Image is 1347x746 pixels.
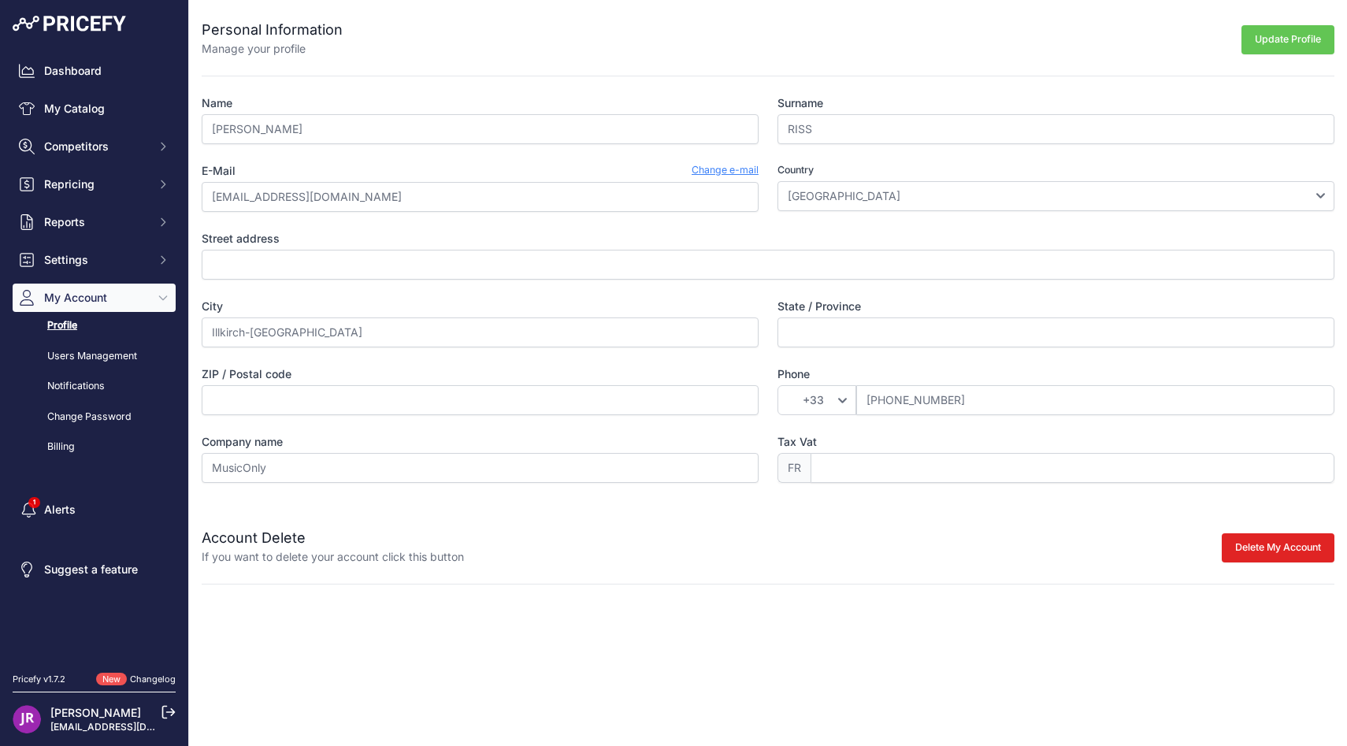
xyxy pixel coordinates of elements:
label: Street address [202,231,1334,247]
button: Delete My Account [1222,533,1334,562]
img: Pricefy Logo [13,16,126,32]
label: Phone [777,366,1334,382]
a: Billing [13,433,176,461]
span: FR [777,453,811,483]
label: Country [777,163,1334,178]
span: New [96,673,127,686]
button: Repricing [13,170,176,199]
h2: Personal Information [202,19,343,41]
a: Notifications [13,373,176,400]
a: Changelog [130,674,176,685]
button: Settings [13,246,176,274]
a: Dashboard [13,57,176,85]
span: Settings [44,252,147,268]
label: State / Province [777,299,1334,314]
a: Alerts [13,495,176,524]
label: ZIP / Postal code [202,366,759,382]
label: Name [202,95,759,111]
label: Company name [202,434,759,450]
label: E-Mail [202,163,236,179]
nav: Sidebar [13,57,176,654]
a: Profile [13,312,176,340]
button: Update Profile [1241,25,1334,54]
button: My Account [13,284,176,312]
a: Suggest a feature [13,555,176,584]
p: If you want to delete your account click this button [202,549,464,565]
a: [PERSON_NAME] [50,706,141,719]
label: City [202,299,759,314]
button: Reports [13,208,176,236]
a: My Catalog [13,95,176,123]
p: Manage your profile [202,41,343,57]
div: Pricefy v1.7.2 [13,673,65,686]
span: Competitors [44,139,147,154]
a: Change e-mail [692,163,759,179]
span: Tax Vat [777,435,817,448]
span: My Account [44,290,147,306]
a: Change Password [13,403,176,431]
a: [EMAIL_ADDRESS][DOMAIN_NAME] [50,721,215,733]
h2: Account Delete [202,527,464,549]
span: Repricing [44,176,147,192]
a: Users Management [13,343,176,370]
button: Competitors [13,132,176,161]
label: Surname [777,95,1334,111]
span: Reports [44,214,147,230]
